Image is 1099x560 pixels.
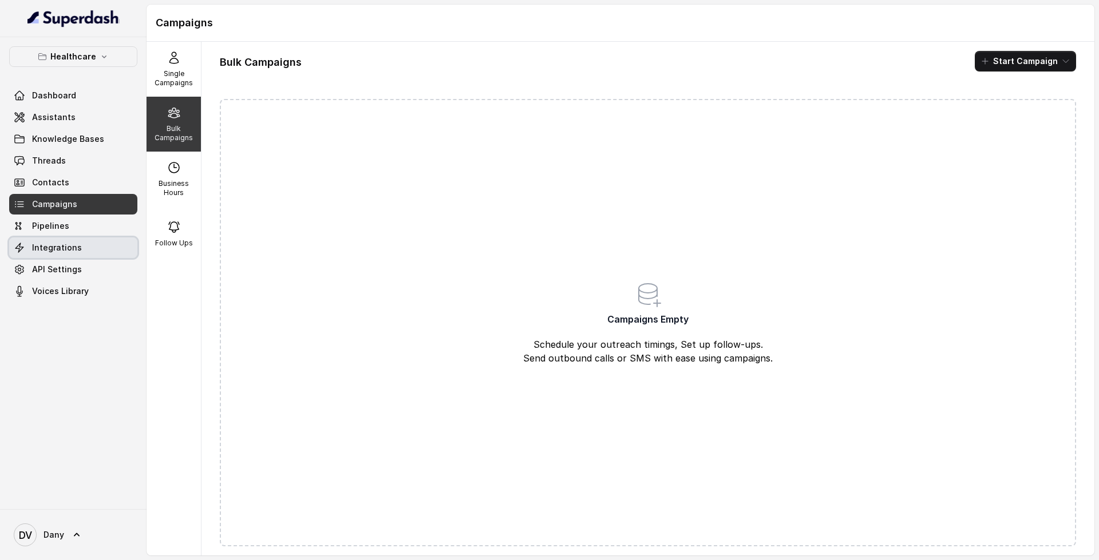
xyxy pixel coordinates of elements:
[32,285,89,297] span: Voices Library
[9,216,137,236] a: Pipelines
[220,53,302,72] h1: Bulk Campaigns
[32,198,77,210] span: Campaigns
[9,85,137,106] a: Dashboard
[975,51,1076,72] button: Start Campaign
[19,529,32,541] text: DV
[50,50,96,63] p: Healthcare
[9,519,137,551] a: Dany
[155,239,193,248] p: Follow Ups
[9,237,137,258] a: Integrations
[32,90,76,101] span: Dashboard
[32,112,76,123] span: Assistants
[9,46,137,67] button: Healthcare
[607,312,689,326] span: Campaigns Empty
[27,9,120,27] img: light.svg
[32,264,82,275] span: API Settings
[151,179,196,197] p: Business Hours
[9,281,137,301] a: Voices Library
[44,529,64,541] span: Dany
[9,172,137,193] a: Contacts
[9,129,137,149] a: Knowledge Bases
[151,124,196,142] p: Bulk Campaigns
[32,242,82,253] span: Integrations
[32,220,69,232] span: Pipelines
[151,69,196,88] p: Single Campaigns
[9,259,137,280] a: API Settings
[32,155,66,166] span: Threads
[448,337,848,365] p: Schedule your outreach timings, Set up follow-ups. Send outbound calls or SMS with ease using cam...
[32,133,104,145] span: Knowledge Bases
[9,150,137,171] a: Threads
[9,194,137,215] a: Campaigns
[32,177,69,188] span: Contacts
[9,107,137,128] a: Assistants
[156,14,1085,32] h1: Campaigns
